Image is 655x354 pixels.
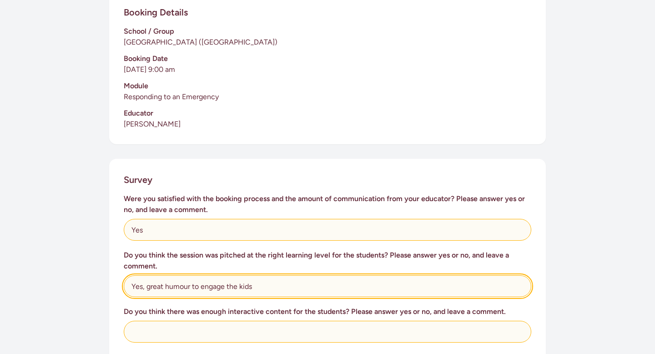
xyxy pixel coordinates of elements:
h3: Were you satisfied with the booking process and the amount of communication from your educator? P... [124,193,531,215]
p: [DATE] 9:00 am [124,64,531,75]
h3: Educator [124,108,531,119]
h3: School / Group [124,26,531,37]
p: Responding to an Emergency [124,91,531,102]
h3: Do you think the session was pitched at the right learning level for the students? Please answer ... [124,250,531,272]
p: [PERSON_NAME] [124,119,531,130]
h3: Module [124,81,531,91]
h2: Booking Details [124,6,188,19]
h3: Do you think there was enough interactive content for the students? Please answer yes or no, and ... [124,306,531,317]
h2: Survey [124,173,152,186]
p: [GEOGRAPHIC_DATA] ([GEOGRAPHIC_DATA]) [124,37,531,48]
h3: Booking Date [124,53,531,64]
